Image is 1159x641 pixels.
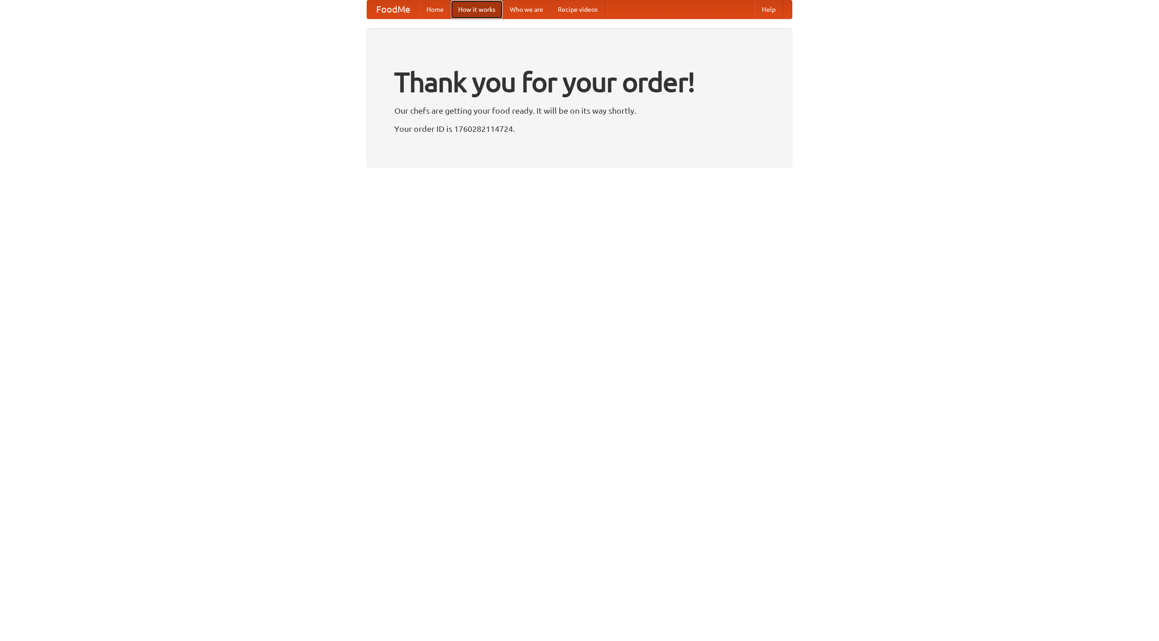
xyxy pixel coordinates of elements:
[419,0,451,19] a: Home
[394,122,765,135] p: Your order ID is 1760282114724.
[551,0,605,19] a: Recipe videos
[394,104,765,117] p: Our chefs are getting your food ready. It will be on its way shortly.
[451,0,503,19] a: How it works
[503,0,551,19] a: Who we are
[755,0,783,19] a: Help
[367,0,419,19] a: FoodMe
[394,60,765,104] h1: Thank you for your order!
